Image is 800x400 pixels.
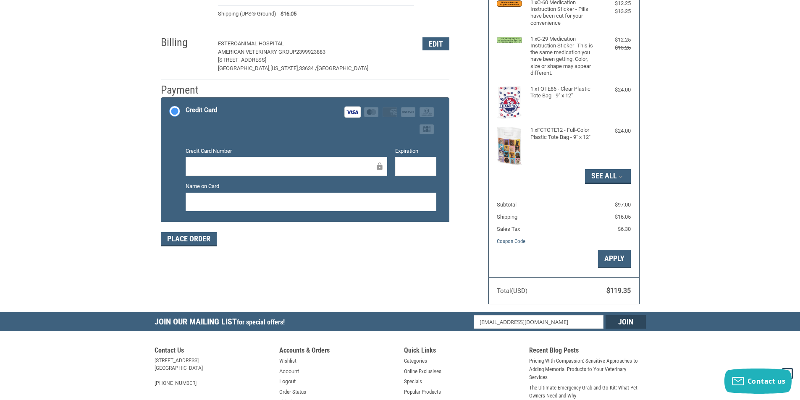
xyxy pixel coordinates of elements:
[218,65,270,71] span: [GEOGRAPHIC_DATA],
[279,346,396,357] h5: Accounts & Orders
[497,238,525,244] a: Coupon Code
[404,346,521,357] h5: Quick Links
[422,37,449,50] button: Edit
[497,226,520,232] span: Sales Tax
[161,232,217,246] button: Place Order
[218,10,276,18] span: Shipping (UPS® Ground)
[279,357,296,365] a: Wishlist
[497,287,527,295] span: Total (USD)
[530,86,595,99] h4: 1 x TOTE86 - Clear Plastic Tote Bag - 9" x 12"
[615,201,631,208] span: $97.00
[155,357,271,387] address: [STREET_ADDRESS] [GEOGRAPHIC_DATA] [PHONE_NUMBER]
[597,127,631,135] div: $24.00
[606,315,646,329] input: Join
[530,127,595,141] h4: 1 x FCTOTE12 - Full-Color Plastic Tote Bag - 9" x 12"
[218,49,296,55] span: AMERICAN VETERINARY GROUP
[748,376,786,386] span: Contact us
[529,346,646,357] h5: Recent Blog Posts
[186,103,217,117] div: Credit Card
[597,36,631,44] div: $12.25
[161,83,210,97] h2: Payment
[218,40,238,47] span: ESTERO
[186,182,436,191] label: Name on Card
[218,57,266,63] span: [STREET_ADDRESS]
[615,214,631,220] span: $16.05
[155,346,271,357] h5: Contact Us
[237,318,285,326] span: for special offers!
[270,65,299,71] span: [US_STATE],
[161,36,210,50] h2: Billing
[404,377,422,386] a: Specials
[404,388,441,396] a: Popular Products
[395,147,436,155] label: Expiration
[598,250,631,269] button: Apply
[238,40,284,47] span: ANIMAL HOSPITAL
[279,388,306,396] a: Order Status
[186,147,387,155] label: Credit Card Number
[279,377,296,386] a: Logout
[276,10,296,18] span: $16.05
[317,65,368,71] span: [GEOGRAPHIC_DATA]
[597,44,631,52] div: $13.25
[497,250,598,269] input: Gift Certificate or Coupon Code
[497,214,517,220] span: Shipping
[606,287,631,295] span: $119.35
[296,49,325,55] span: 2399923883
[529,384,646,400] a: The Ultimate Emergency Grab-and-Go Kit: What Pet Owners Need and Why
[299,65,317,71] span: 33634 /
[497,201,517,208] span: Subtotal
[529,357,646,382] a: Pricing With Compassion: Sensitive Approaches to Adding Memorial Products to Your Veterinary Serv...
[404,357,427,365] a: Categories
[474,315,603,329] input: Email
[404,367,441,376] a: Online Exclusives
[155,312,289,334] h5: Join Our Mailing List
[530,36,595,77] h4: 1 x C-29 Medication Instruction Sticker -This is the same medication you have been getting. Color...
[585,169,631,183] button: See All
[724,369,792,394] button: Contact us
[618,226,631,232] span: $6.30
[597,7,631,16] div: $13.25
[279,367,299,376] a: Account
[597,86,631,94] div: $24.00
